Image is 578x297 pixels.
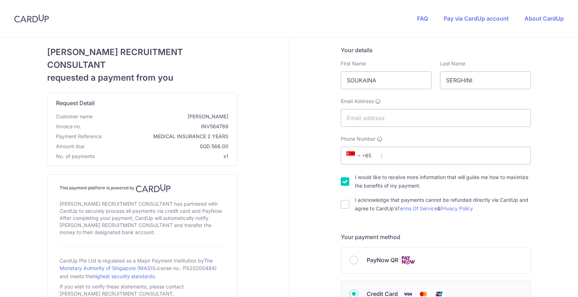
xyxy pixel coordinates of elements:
[56,153,95,160] span: No. of payments
[344,151,376,160] span: +65
[14,14,49,23] img: CardUp
[397,205,437,211] a: Terms Of Service
[341,98,374,105] span: Email Address
[346,151,363,160] span: +65
[355,196,531,213] label: I acknowledge that payments cannot be refunded directly via CardUp and agree to CardUp’s &
[440,71,531,89] input: Last name
[47,46,237,71] span: [PERSON_NAME] RECRUITMENT CONSULTANT
[341,46,531,54] h5: Your details
[341,233,531,241] h5: Your payment method
[60,199,225,237] div: [PERSON_NAME] RECRUITMENT CONSULTANT has partnered with CardUp to securely process all payments v...
[56,133,102,139] span: translation missing: en.payment_reference
[444,15,509,22] a: Pay via CardUp account
[84,123,228,130] span: INV564789
[417,15,428,22] a: FAQ
[341,109,531,127] input: Email address
[56,123,81,130] span: Invoice no.
[350,256,522,265] div: PayNow QR Cards logo
[47,71,237,84] span: requested a payment from you
[56,143,84,150] span: Amount due
[136,184,171,193] img: CardUp
[524,15,564,22] a: About CardUp
[95,113,228,120] span: [PERSON_NAME]
[87,143,228,150] span: SGD 566.00
[401,256,415,265] img: Cards logo
[440,205,473,211] a: Privacy Policy
[56,113,93,120] span: Customer name
[60,184,225,193] h4: This payment platform is powered by
[93,273,155,279] a: highest security standards
[105,133,228,140] span: MEDICAL INSURANCE 2 YEARS
[341,60,366,67] label: First Name
[341,135,376,142] span: Phone Number
[60,255,225,282] div: CardUp Pte Ltd is regulated as a Major Payment Institution by (License no.: PS20200484) and meets...
[223,153,228,159] span: x1
[56,99,95,107] span: translation missing: en.request_detail
[367,256,398,264] span: PayNow QR
[355,173,531,190] label: I would like to receive more information that will guide me how to maximize the benefits of my pa...
[341,71,432,89] input: First name
[440,60,465,67] label: Last Name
